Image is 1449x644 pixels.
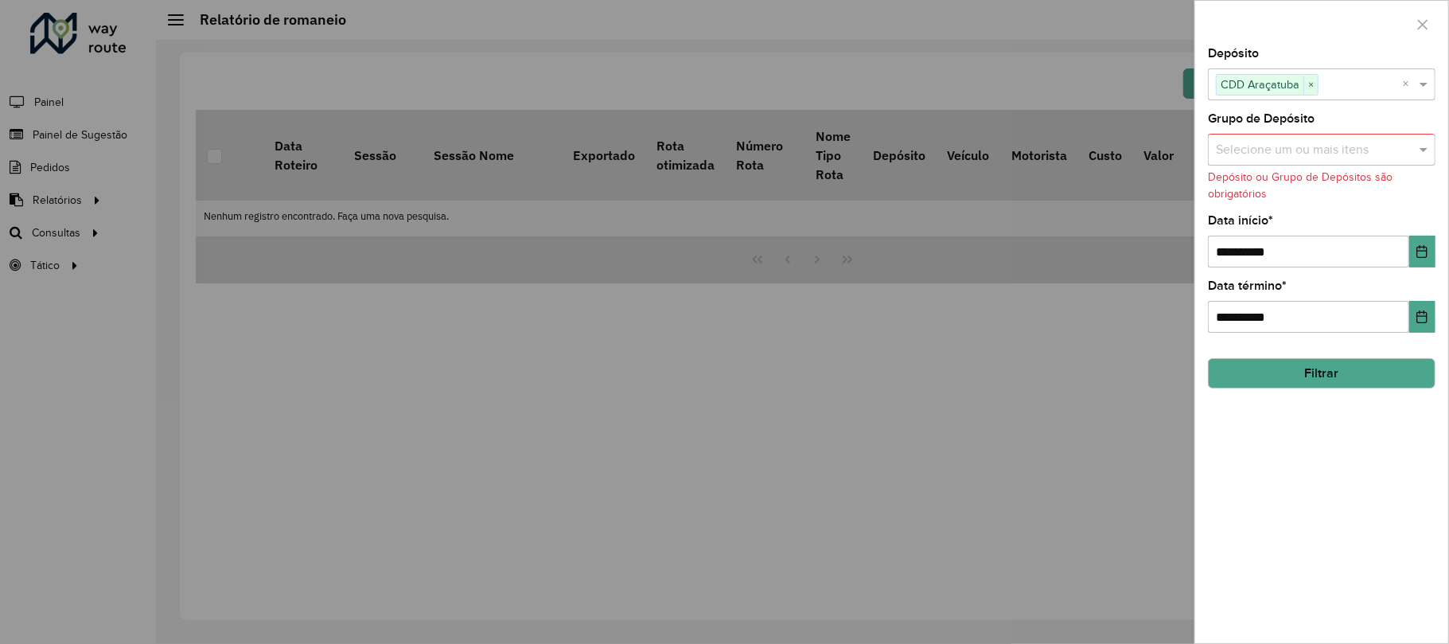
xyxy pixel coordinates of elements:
span: × [1303,76,1318,95]
button: Choose Date [1409,236,1435,267]
span: Clear all [1402,75,1416,94]
label: Data término [1208,276,1287,295]
label: Grupo de Depósito [1208,109,1315,128]
button: Filtrar [1208,358,1435,388]
label: Data início [1208,211,1273,230]
button: Choose Date [1409,301,1435,333]
span: CDD Araçatuba [1217,75,1303,94]
formly-validation-message: Depósito ou Grupo de Depósitos são obrigatórios [1208,171,1393,200]
label: Depósito [1208,44,1259,63]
